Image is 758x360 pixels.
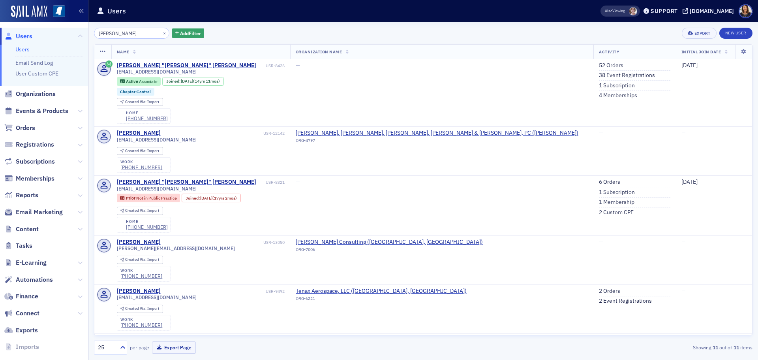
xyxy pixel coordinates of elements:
img: SailAMX [53,5,65,17]
a: [PHONE_NUMBER] [120,164,162,170]
a: 2 Event Registrations [599,298,652,305]
span: Memberships [16,174,54,183]
button: × [161,29,168,36]
span: Organizations [16,90,56,98]
div: Chapter: [117,88,155,96]
div: Active: Active: Associate [117,77,161,86]
div: home [126,219,168,224]
div: Prior: Prior: Not in Public Practice [117,194,180,202]
span: Active [126,79,139,84]
span: Email Marketing [16,208,63,217]
div: Created Via: Import [117,147,163,155]
button: [DOMAIN_NAME] [683,8,737,14]
a: 1 Subscription [599,189,635,196]
div: (14yrs 11mos) [181,79,220,84]
a: Users [4,32,32,41]
a: Finance [4,292,38,301]
a: Imports [4,343,39,351]
span: — [681,129,686,136]
a: Reports [4,191,38,200]
span: E-Learning [16,258,47,267]
div: Import [125,100,159,104]
div: USR-8426 [257,63,285,68]
a: User Custom CPE [15,70,58,77]
a: E-Learning [4,258,47,267]
div: home [126,111,168,115]
div: Import [125,307,159,311]
a: [PHONE_NUMBER] [120,273,162,279]
a: [PHONE_NUMBER] [126,115,168,121]
span: Initial Join Date [681,49,721,55]
span: [DATE] [681,62,698,69]
a: [PERSON_NAME] [117,130,161,137]
div: work [120,160,162,164]
span: Created Via : [125,148,147,153]
div: Joined: 2010-09-01 00:00:00 [162,77,224,86]
a: [PERSON_NAME] "[PERSON_NAME]" [PERSON_NAME] [117,62,256,69]
a: New User [719,28,752,39]
span: Joined : [186,196,201,201]
div: work [120,317,162,322]
a: 2 Orders [599,288,620,295]
button: Export [682,28,716,39]
a: Tasks [4,241,32,250]
span: Organization Name [296,49,342,55]
a: 38 Event Registrations [599,72,655,79]
span: Imports [16,343,39,351]
a: Users [15,46,30,53]
div: Import [125,258,159,262]
a: 1 Subscription [599,82,635,89]
h1: Users [107,6,126,16]
span: Chapter : [120,89,137,94]
span: Connect [16,309,39,318]
span: Joined : [166,79,181,84]
div: Joined: 2008-06-01 00:00:00 [182,194,241,202]
div: Created Via: Import [117,207,163,215]
div: Also [605,8,612,13]
a: Events & Products [4,107,68,115]
div: Created Via: Import [117,305,163,313]
div: Export [694,31,711,36]
span: Content [16,225,39,234]
a: Orders [4,124,35,132]
span: Profile [739,4,752,18]
a: View Homepage [47,5,65,19]
span: [EMAIL_ADDRESS][DOMAIN_NAME] [117,69,197,75]
a: [PERSON_NAME] [117,288,161,295]
a: [PERSON_NAME], [PERSON_NAME], [PERSON_NAME], [PERSON_NAME] & [PERSON_NAME], PC ([PERSON_NAME]) [296,130,578,137]
span: — [296,178,300,185]
div: USR-8321 [257,180,285,185]
div: work [120,268,162,273]
div: Created Via: Import [117,256,163,264]
span: Not in Public Practice [136,195,177,201]
span: Subscriptions [16,157,55,166]
span: Lydia Carlisle [629,7,637,15]
a: Organizations [4,90,56,98]
span: [DATE] [200,195,212,201]
span: Name [117,49,129,55]
div: 25 [98,343,115,352]
span: Finance [16,292,38,301]
a: [PHONE_NUMBER] [126,224,168,230]
div: [PERSON_NAME] [117,239,161,246]
a: Chapter:Central [120,89,151,94]
span: Add Filter [180,30,201,37]
a: Email Send Log [15,59,53,66]
span: [EMAIL_ADDRESS][DOMAIN_NAME] [117,294,197,300]
img: SailAMX [11,6,47,18]
a: Subscriptions [4,157,55,166]
a: Exports [4,326,38,335]
span: Exports [16,326,38,335]
div: Support [651,8,678,15]
span: Kassi Rushing Consulting (Madison, MS) [296,239,483,246]
div: Import [125,209,159,213]
span: Baker, Donelson, Bearman, Caldwell & Berkowitz, PC (Jackson) [296,130,578,137]
input: Search… [94,28,169,39]
a: 52 Orders [599,62,623,69]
